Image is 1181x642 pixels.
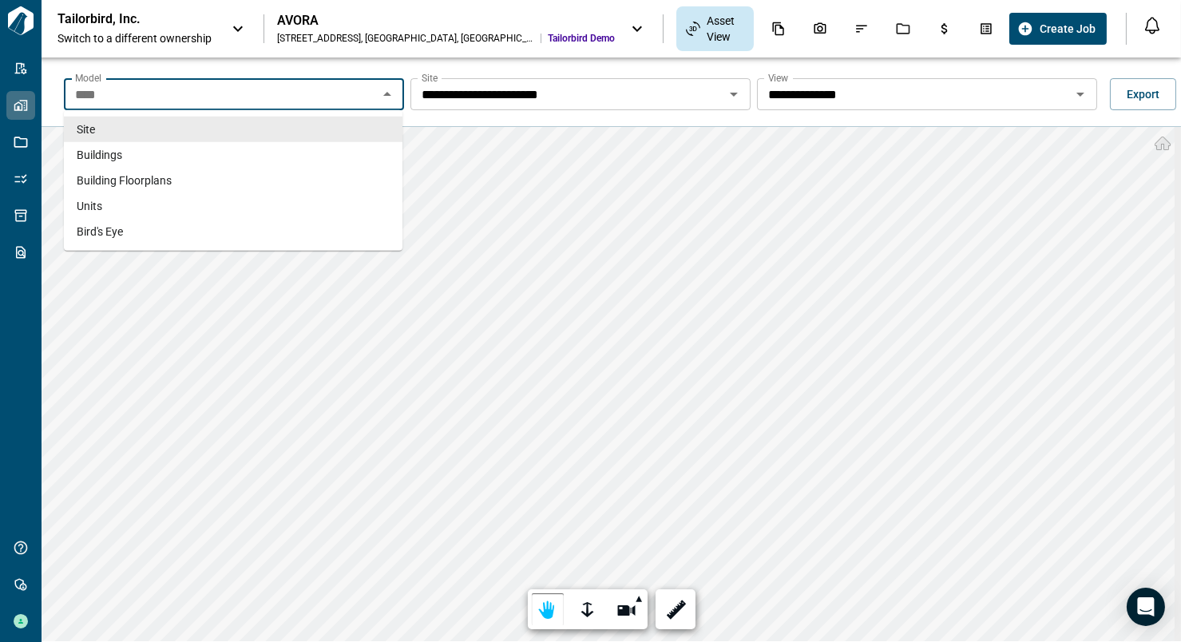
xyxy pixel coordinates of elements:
div: AVORA [277,13,615,29]
div: Open Intercom Messenger [1127,588,1165,626]
button: Open [723,83,745,105]
span: Site [77,121,95,137]
span: Building Floorplans [77,172,172,188]
span: Asset View [707,13,744,45]
button: Open [1069,83,1092,105]
span: Tailorbird Demo [548,32,615,45]
div: Asset View [676,6,754,51]
div: Jobs [886,15,920,42]
span: Switch to a different ownership [57,30,216,46]
span: Buildings [77,147,122,163]
span: Units [77,198,102,214]
label: Site [422,71,438,85]
div: Photos [803,15,837,42]
div: Issues & Info [845,15,878,42]
div: Budgets [928,15,961,42]
div: Takeoff Center [969,15,1003,42]
span: Bird's Eye [77,224,123,240]
label: Model [75,71,101,85]
span: Export [1127,86,1159,102]
button: Open notification feed [1139,13,1165,38]
button: Close [376,83,398,105]
div: [STREET_ADDRESS] , [GEOGRAPHIC_DATA] , [GEOGRAPHIC_DATA] [277,32,534,45]
button: Create Job [1009,13,1107,45]
span: Create Job [1040,21,1096,37]
button: Export [1110,78,1176,110]
label: View [768,71,789,85]
p: Tailorbird, Inc. [57,11,201,27]
div: Documents [762,15,795,42]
